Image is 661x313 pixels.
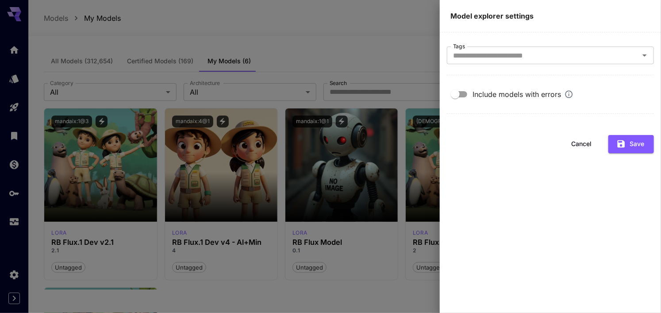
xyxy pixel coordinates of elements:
[565,90,573,99] svg: This option will show up models that might be broken
[608,135,654,153] button: Save
[450,11,650,21] p: Model explorer settings
[561,135,601,153] button: Cancel
[453,43,465,50] label: Tags
[638,49,651,62] button: Open
[473,89,573,100] div: Include models with errors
